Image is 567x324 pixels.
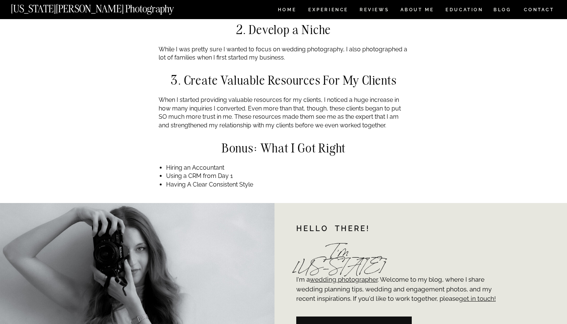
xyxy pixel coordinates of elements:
[459,295,496,302] a: get in touch!
[296,275,501,317] p: I'm a . Welcome to my blog, where I share wedding planning tips, wedding and engagement photos, a...
[159,141,409,155] h2: Bonus: What I Got Right
[445,7,484,14] a: EDUCATION
[166,172,409,180] li: Using a CRM from Day 1
[400,7,434,14] a: ABOUT ME
[296,225,490,234] h1: Hello there!
[310,276,378,283] a: wedding photographer
[159,45,409,62] p: While I was pretty sure I wanted to focus on wedding photography, I also photographed a lot of fa...
[159,23,409,36] h2: 2. Develop a Niche
[11,4,199,10] a: [US_STATE][PERSON_NAME] Photography
[159,96,409,130] p: When I started providing valuable resources for my clients, I noticed a huge increase in how many...
[308,7,348,14] a: Experience
[360,7,388,14] a: REVIEWS
[523,6,555,14] a: CONTACT
[276,7,298,14] a: HOME
[493,7,511,14] a: BLOG
[166,164,409,172] li: Hiring an Accountant
[159,73,409,87] h2: 3. Create Valuable Resources For My Clients
[293,248,385,262] h2: I'm [US_STATE]
[166,181,409,189] li: Having A Clear Consistent Style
